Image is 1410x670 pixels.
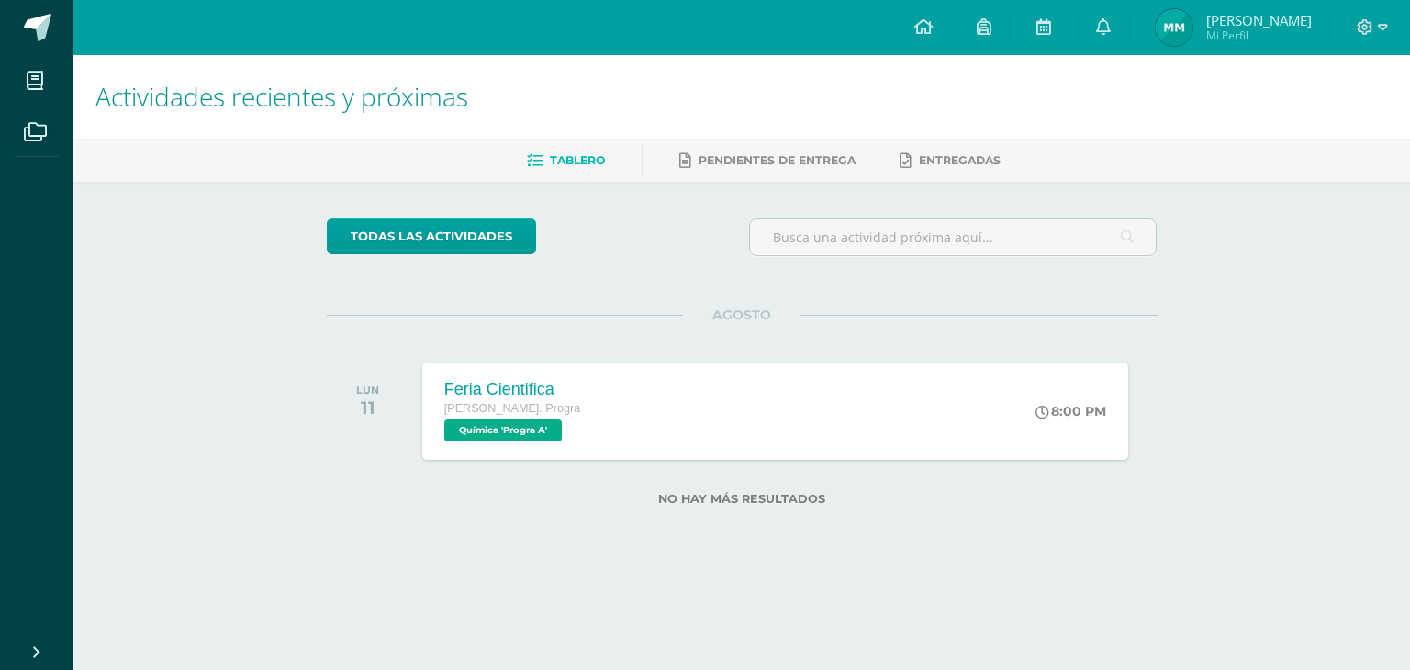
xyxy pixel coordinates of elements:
span: [PERSON_NAME]. Progra [444,402,580,415]
label: No hay más resultados [327,492,1158,506]
span: AGOSTO [683,307,800,323]
a: todas las Actividades [327,218,536,254]
div: 11 [356,396,379,419]
span: Actividades recientes y próximas [95,79,468,114]
a: Entregadas [900,146,1001,175]
span: Pendientes de entrega [699,153,856,167]
span: Mi Perfil [1206,28,1312,43]
a: Pendientes de entrega [679,146,856,175]
div: LUN [356,384,379,396]
input: Busca una actividad próxima aquí... [750,219,1157,255]
div: 8:00 PM [1035,403,1106,419]
span: Tablero [550,153,605,167]
div: Feria Cientifica [444,380,580,399]
span: Química 'Progra A' [444,419,562,441]
span: [PERSON_NAME] [1206,11,1312,29]
a: Tablero [527,146,605,175]
img: 7b6364f6a8740d93f3faab59e2628895.png [1156,9,1192,46]
span: Entregadas [919,153,1001,167]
